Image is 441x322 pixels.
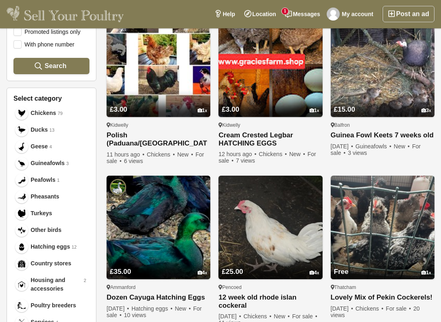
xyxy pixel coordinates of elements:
div: Balfron [331,122,434,129]
span: Chickens [243,313,272,320]
span: 10 views [124,312,146,319]
a: Turkeys Turkeys [13,205,89,222]
span: For sale [331,143,421,157]
span: Guineafowls [31,159,65,168]
div: 4 [198,270,207,276]
span: New [394,143,410,150]
div: Kidwelly [107,122,210,129]
em: 2 [84,278,86,285]
span: For sale [107,306,202,319]
span: Ducks [31,126,48,135]
span: Chickens [147,152,176,158]
span: £3.00 [222,106,239,114]
img: Poultry breeders [18,302,26,310]
em: 3 [66,161,69,168]
span: Country stores [31,260,71,268]
span: For sale [107,152,204,165]
a: Chickens Chickens 79 [13,105,89,122]
span: 1 [282,8,288,15]
button: Search [13,58,89,75]
span: Guineafowls [355,143,392,150]
div: 1 [310,108,319,114]
a: £15.00 3 [331,90,434,117]
span: £15.00 [334,106,355,114]
a: Dozen Cayuga Hatching Eggs [107,294,210,302]
span: Chickens [355,306,384,312]
span: Other birds [31,226,61,235]
span: £3.00 [110,106,127,114]
span: £25.00 [222,268,243,276]
span: For sale [292,313,318,320]
div: 3 [421,108,431,114]
span: New [274,313,291,320]
a: Cream Crested Legbar HATCHING EGGS [218,132,322,148]
span: New [177,152,194,158]
a: Country stores Country stores [13,256,89,272]
div: Kidwelly [218,122,322,129]
span: 20 views [331,306,420,319]
span: 12 hours ago [218,151,257,158]
span: 7 views [236,158,255,164]
h3: Select category [13,95,89,103]
a: Guinea Fowl Keets 7 weeks old [331,132,434,140]
span: Free [334,268,349,276]
a: Pheasants Pheasants [13,189,89,205]
span: 11 hours ago [107,152,145,158]
span: For sale [386,306,412,312]
img: Geese [18,143,26,151]
em: 4 [49,144,52,151]
img: Guinea Fowl Keets 7 weeks old [331,14,434,117]
a: Location [240,6,281,22]
a: Poultry breeders Poultry breeders [13,298,89,314]
a: Polish (Paduana/[GEOGRAPHIC_DATA]) Frizzled & Smooth HATACHING EGGS [107,132,210,148]
span: Search [45,62,66,70]
span: Geese [31,143,48,151]
a: Other birds Other birds [13,222,89,239]
img: Karen Whittle [327,8,340,21]
a: Post an ad [383,6,434,22]
em: 1 [57,177,60,184]
img: Peafowls [18,176,26,185]
span: [DATE] [218,313,242,320]
img: Cream Crested Legbar HATCHING EGGS [218,14,322,117]
img: Dozen Cayuga Hatching Eggs [107,176,210,280]
img: Pheasants [18,193,26,201]
label: Promoted listings only [13,28,80,35]
a: Hatching eggs Hatching eggs 12 [13,239,89,256]
em: 12 [71,244,76,251]
div: Ammanford [107,285,210,291]
em: 79 [58,110,62,117]
a: Free 1 [331,253,434,280]
img: Housing and accessories [18,281,26,289]
img: Guineafowls [18,160,26,168]
img: Chickens [18,110,26,118]
span: Pheasants [31,193,59,201]
img: Wernolau Warrens [110,179,126,196]
img: Other birds [18,227,26,235]
img: Lovely Mix of Pekin Cockerels! [331,176,434,280]
span: £35.00 [110,268,131,276]
img: Sell Your Poultry [7,6,124,22]
span: [DATE] [331,306,354,312]
span: Housing and accessories [31,276,82,293]
span: Chickens [259,151,288,158]
div: Thatcham [331,285,434,291]
span: [DATE] [331,143,354,150]
span: Chickens [31,109,56,118]
img: Country stores [18,260,26,268]
a: Help [210,6,239,22]
img: Ducks [18,126,26,135]
img: Turkeys [18,210,26,218]
span: Poultry breeders [31,302,76,310]
a: Geese Geese 4 [13,139,89,155]
a: Ducks Ducks 13 [13,122,89,139]
a: Guineafowls Guineafowls 3 [13,155,89,172]
a: 12 week old rhode islan cockeral [218,294,322,310]
a: Peafowls Peafowls 1 [13,172,89,189]
div: 1 [421,270,431,276]
div: Pencoed [218,285,322,291]
label: With phone number [13,41,74,48]
span: [DATE] [107,306,130,312]
span: 6 views [124,158,143,165]
em: 13 [49,127,54,134]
